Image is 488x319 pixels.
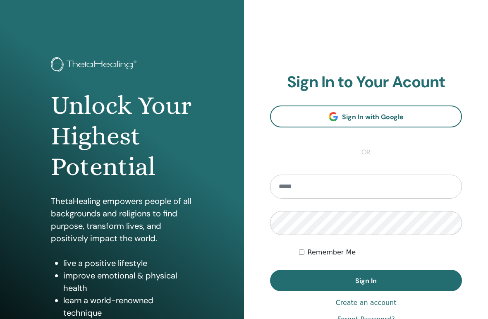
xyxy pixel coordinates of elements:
[63,294,193,319] li: learn a world-renowned technique
[270,106,462,127] a: Sign In with Google
[335,298,396,308] a: Create an account
[357,147,375,157] span: or
[270,73,462,92] h2: Sign In to Your Acount
[299,247,462,257] div: Keep me authenticated indefinitely or until I manually logout
[51,90,193,182] h1: Unlock Your Highest Potential
[63,257,193,269] li: live a positive lifestyle
[342,113,404,121] span: Sign In with Google
[270,270,462,291] button: Sign In
[355,276,377,285] span: Sign In
[63,269,193,294] li: improve emotional & physical health
[308,247,356,257] label: Remember Me
[51,195,193,245] p: ThetaHealing empowers people of all backgrounds and religions to find purpose, transform lives, a...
